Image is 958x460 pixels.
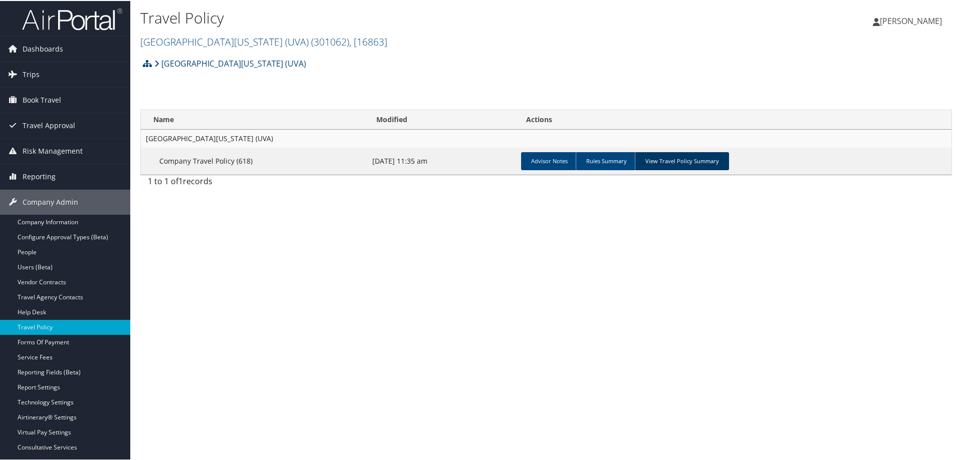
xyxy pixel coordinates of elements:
span: [PERSON_NAME] [880,15,942,26]
span: Trips [23,61,40,86]
h1: Travel Policy [140,7,681,28]
td: [DATE] 11:35 am [367,147,518,174]
img: airportal-logo.png [22,7,122,30]
span: Reporting [23,163,56,188]
a: [PERSON_NAME] [873,5,952,35]
th: Actions [517,109,951,129]
a: Advisor Notes [521,151,578,169]
span: ( 301062 ) [311,34,349,48]
span: Risk Management [23,138,83,163]
span: 1 [178,175,183,186]
span: Company Admin [23,189,78,214]
span: Book Travel [23,87,61,112]
span: , [ 16863 ] [349,34,387,48]
td: Company Travel Policy (618) [141,147,367,174]
th: Modified: activate to sort column ascending [367,109,518,129]
a: [GEOGRAPHIC_DATA][US_STATE] (UVA) [140,34,387,48]
div: 1 to 1 of records [148,174,336,191]
a: View Travel Policy Summary [635,151,729,169]
span: Travel Approval [23,112,75,137]
a: [GEOGRAPHIC_DATA][US_STATE] (UVA) [154,53,306,73]
th: Name: activate to sort column ascending [141,109,367,129]
span: Dashboards [23,36,63,61]
td: [GEOGRAPHIC_DATA][US_STATE] (UVA) [141,129,951,147]
a: Rules Summary [576,151,637,169]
